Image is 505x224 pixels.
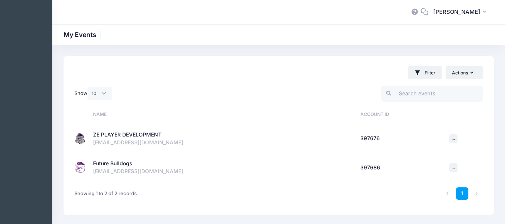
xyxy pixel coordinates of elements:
select: Show [87,87,112,100]
h1: My Events [64,31,103,39]
div: [EMAIL_ADDRESS][DOMAIN_NAME] [93,168,353,175]
div: [EMAIL_ADDRESS][DOMAIN_NAME] [93,139,353,147]
input: Search events [381,86,483,102]
div: Future Bulldogs [93,160,132,168]
button: ... [449,163,458,172]
span: ... [452,136,455,141]
td: 397686 [357,153,446,182]
button: [PERSON_NAME] [428,4,494,21]
button: ... [449,134,458,143]
span: ... [452,165,455,170]
th: Name: activate to sort column ascending [89,105,357,124]
td: 397676 [357,124,446,153]
label: Show [74,87,112,100]
span: [PERSON_NAME] [433,8,480,16]
button: Actions [446,66,483,79]
a: 1 [456,187,468,200]
img: Future Bulldogs [74,162,86,173]
img: ZE PLAYER DEVELOPMENT [74,133,86,144]
button: Filter [408,66,442,79]
div: Showing 1 to 2 of 2 records [74,185,137,202]
th: Account ID: activate to sort column ascending [357,105,446,124]
div: ZE PLAYER DEVELOPMENT [93,131,161,139]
